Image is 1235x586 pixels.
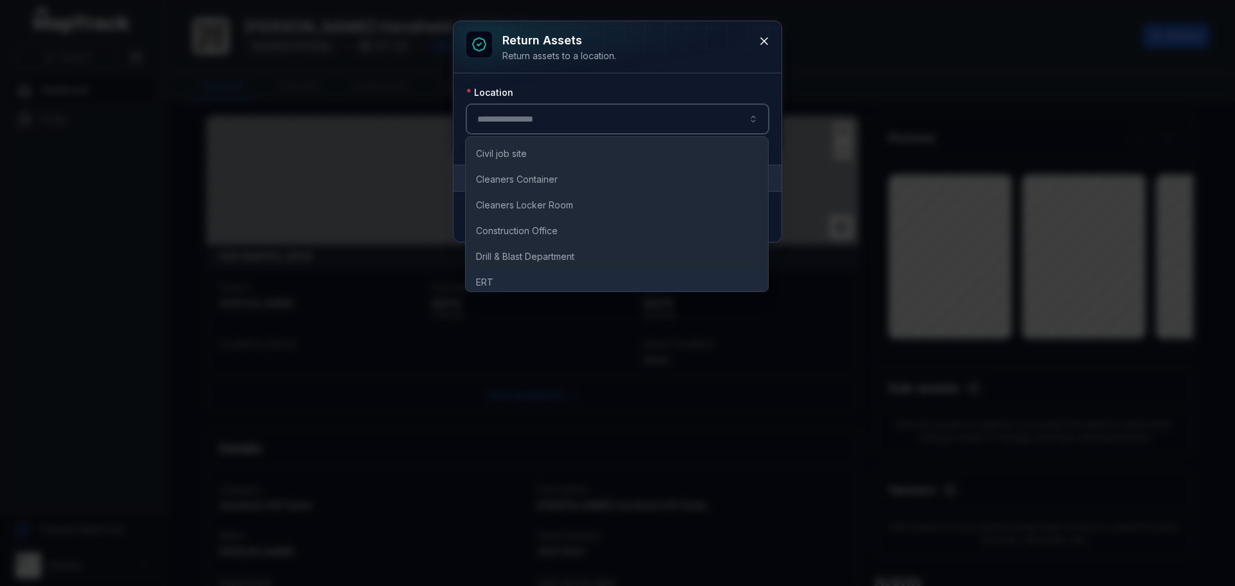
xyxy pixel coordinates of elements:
span: Civil job site [476,147,527,160]
span: ERT [476,276,493,289]
span: Construction Office [476,224,558,237]
h3: Return assets [502,32,616,50]
span: Cleaners Locker Room [476,199,573,212]
span: Cleaners Container [476,173,558,186]
button: Assets1 [453,165,782,191]
label: Location [466,86,513,99]
div: Return assets to a location. [502,50,616,62]
span: Drill & Blast Department [476,250,574,263]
